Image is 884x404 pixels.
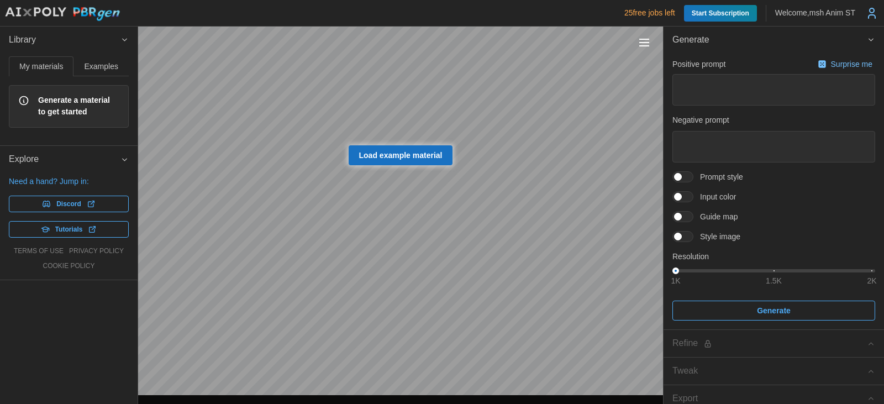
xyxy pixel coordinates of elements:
[9,27,120,54] span: Library
[693,211,738,222] span: Guide map
[19,62,63,70] span: My materials
[693,171,743,182] span: Prompt style
[4,7,120,22] img: AIxPoly PBRgen
[815,56,875,72] button: Surprise me
[672,301,875,321] button: Generate
[672,358,867,385] span: Tweak
[9,196,129,212] a: Discord
[664,54,884,330] div: Generate
[9,176,129,187] p: Need a hand? Jump in:
[664,27,884,54] button: Generate
[349,145,453,165] a: Load example material
[38,95,119,118] span: Generate a material to get started
[672,251,875,262] p: Resolution
[693,191,736,202] span: Input color
[684,5,757,22] a: Start Subscription
[692,5,749,22] span: Start Subscription
[9,146,120,173] span: Explore
[43,261,94,271] a: cookie policy
[672,59,725,70] p: Positive prompt
[693,231,740,242] span: Style image
[672,337,867,350] div: Refine
[56,196,81,212] span: Discord
[664,330,884,357] button: Refine
[636,35,652,50] button: Toggle viewport controls
[775,7,855,18] p: Welcome, msh Anim ST
[85,62,118,70] span: Examples
[757,301,791,320] span: Generate
[359,146,443,165] span: Load example material
[672,27,867,54] span: Generate
[672,114,875,125] p: Negative prompt
[55,222,83,237] span: Tutorials
[14,246,64,256] a: terms of use
[664,358,884,385] button: Tweak
[831,59,875,70] p: Surprise me
[69,246,124,256] a: privacy policy
[624,7,675,18] p: 25 free jobs left
[9,221,129,238] a: Tutorials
